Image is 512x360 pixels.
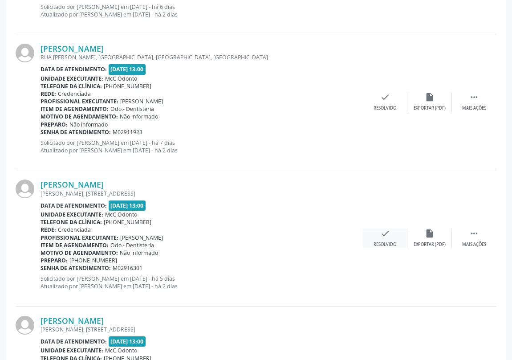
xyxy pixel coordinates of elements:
span: [PERSON_NAME] [120,234,163,241]
i: check [380,229,390,238]
a: [PERSON_NAME] [41,44,104,53]
div: Resolvido [374,241,396,248]
p: Solicitado por [PERSON_NAME] em [DATE] - há 6 dias Atualizado por [PERSON_NAME] em [DATE] - há 2 ... [41,3,363,18]
b: Senha de atendimento: [41,128,111,136]
b: Senha de atendimento: [41,264,111,272]
div: RUA [PERSON_NAME], [GEOGRAPHIC_DATA], [GEOGRAPHIC_DATA], [GEOGRAPHIC_DATA] [41,53,363,61]
i:  [469,229,479,238]
b: Preparo: [41,257,68,264]
span: Odo.- Dentisteria [110,241,154,249]
b: Profissional executante: [41,234,118,241]
span: Credenciada [58,226,91,233]
div: Exportar (PDF) [414,105,446,111]
b: Unidade executante: [41,211,103,218]
b: Data de atendimento: [41,202,107,209]
img: img [16,316,34,335]
span: M02911923 [113,128,142,136]
p: Solicitado por [PERSON_NAME] em [DATE] - há 7 dias Atualizado por [PERSON_NAME] em [DATE] - há 2 ... [41,139,363,154]
span: [DATE] 13:00 [109,200,146,211]
span: McC Odonto [105,347,137,354]
b: Data de atendimento: [41,338,107,345]
b: Motivo de agendamento: [41,113,118,120]
div: Resolvido [374,105,396,111]
div: [PERSON_NAME], [STREET_ADDRESS] [41,326,363,333]
span: [PHONE_NUMBER] [104,82,151,90]
span: [PERSON_NAME] [120,98,163,105]
b: Profissional executante: [41,98,118,105]
img: img [16,44,34,62]
span: Não informado [120,249,158,257]
b: Item de agendamento: [41,241,109,249]
span: Odo.- Dentisteria [110,105,154,113]
b: Preparo: [41,121,68,128]
b: Unidade executante: [41,347,103,354]
div: [PERSON_NAME], [STREET_ADDRESS] [41,190,363,197]
b: Motivo de agendamento: [41,249,118,257]
i:  [469,92,479,102]
span: McC Odonto [105,75,137,82]
i: check [380,92,390,102]
p: Solicitado por [PERSON_NAME] em [DATE] - há 5 dias Atualizado por [PERSON_NAME] em [DATE] - há 2 ... [41,275,363,290]
b: Item de agendamento: [41,105,109,113]
i: insert_drive_file [425,92,435,102]
i: insert_drive_file [425,229,435,238]
div: Mais ações [462,241,486,248]
span: Não informado [69,121,108,128]
b: Telefone da clínica: [41,218,102,226]
div: Exportar (PDF) [414,241,446,248]
div: Mais ações [462,105,486,111]
span: [DATE] 13:00 [109,336,146,347]
span: Não informado [120,113,158,120]
span: [DATE] 13:00 [109,64,146,74]
a: [PERSON_NAME] [41,180,104,189]
b: Telefone da clínica: [41,82,102,90]
span: [PHONE_NUMBER] [104,218,151,226]
b: Rede: [41,90,56,98]
img: img [16,180,34,198]
span: Credenciada [58,90,91,98]
b: Unidade executante: [41,75,103,82]
b: Rede: [41,226,56,233]
span: M02916301 [113,264,142,272]
a: [PERSON_NAME] [41,316,104,326]
span: McC Odonto [105,211,137,218]
b: Data de atendimento: [41,65,107,73]
span: [PHONE_NUMBER] [69,257,117,264]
